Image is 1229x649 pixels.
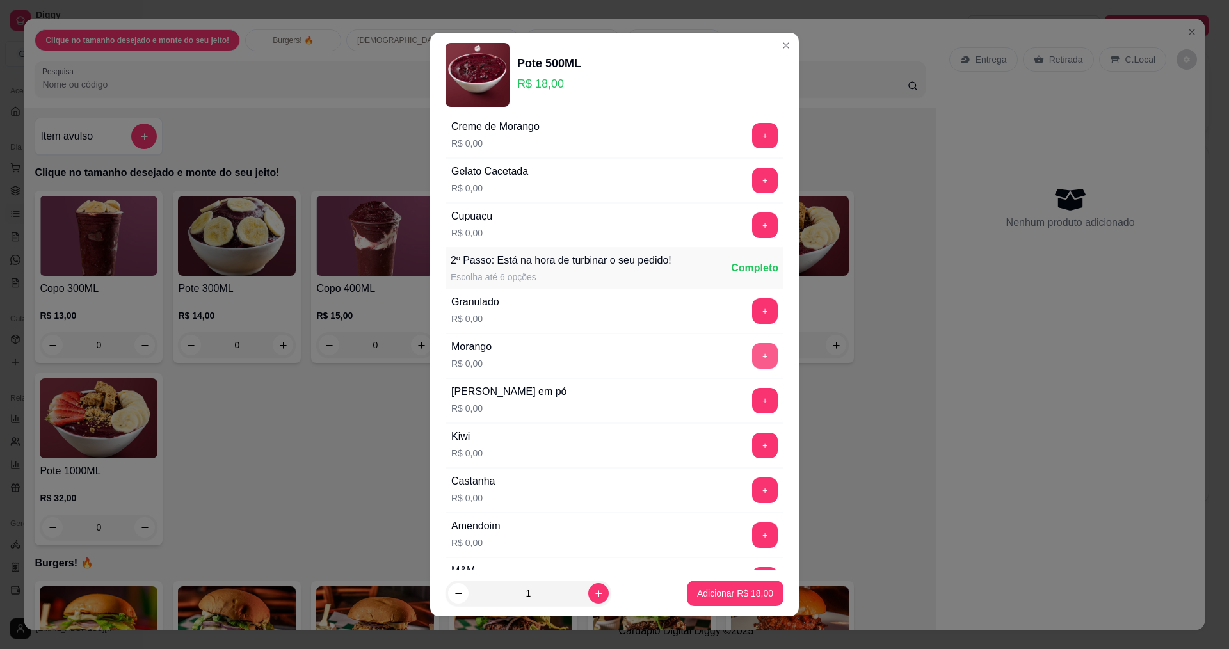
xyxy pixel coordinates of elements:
p: R$ 0,00 [451,357,492,370]
button: add [752,298,778,324]
button: increase-product-quantity [588,583,609,604]
p: R$ 0,00 [451,137,540,150]
p: R$ 0,00 [451,492,495,504]
div: Castanha [451,474,495,489]
button: add [752,388,778,413]
p: R$ 18,00 [517,75,581,93]
div: Creme de Morango [451,119,540,134]
p: R$ 0,00 [451,536,500,549]
button: add [752,343,778,369]
p: R$ 0,00 [451,227,492,239]
p: Adicionar R$ 18,00 [697,587,773,600]
p: R$ 0,00 [451,312,499,325]
button: add [752,567,778,593]
p: R$ 0,00 [451,402,567,415]
button: add [752,168,778,193]
div: Kiwi [451,429,483,444]
button: add [752,477,778,503]
div: M&M [451,563,483,579]
div: Cupuaçu [451,209,492,224]
div: Escolha até 6 opções [451,271,671,284]
p: R$ 0,00 [451,447,483,460]
div: [PERSON_NAME] em pó [451,384,567,399]
div: Morango [451,339,492,355]
button: add [752,522,778,548]
div: Pote 500ML [517,54,581,72]
button: Close [776,35,796,56]
button: add [752,212,778,238]
button: add [752,433,778,458]
div: Granulado [451,294,499,310]
div: 2º Passo: Está na hora de turbinar o seu pedido! [451,253,671,268]
button: decrease-product-quantity [448,583,469,604]
div: Gelato Cacetada [451,164,528,179]
button: Adicionar R$ 18,00 [687,581,783,606]
button: add [752,123,778,148]
p: R$ 0,00 [451,182,528,195]
div: Amendoim [451,518,500,534]
div: Completo [731,260,778,276]
img: product-image [446,43,510,107]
